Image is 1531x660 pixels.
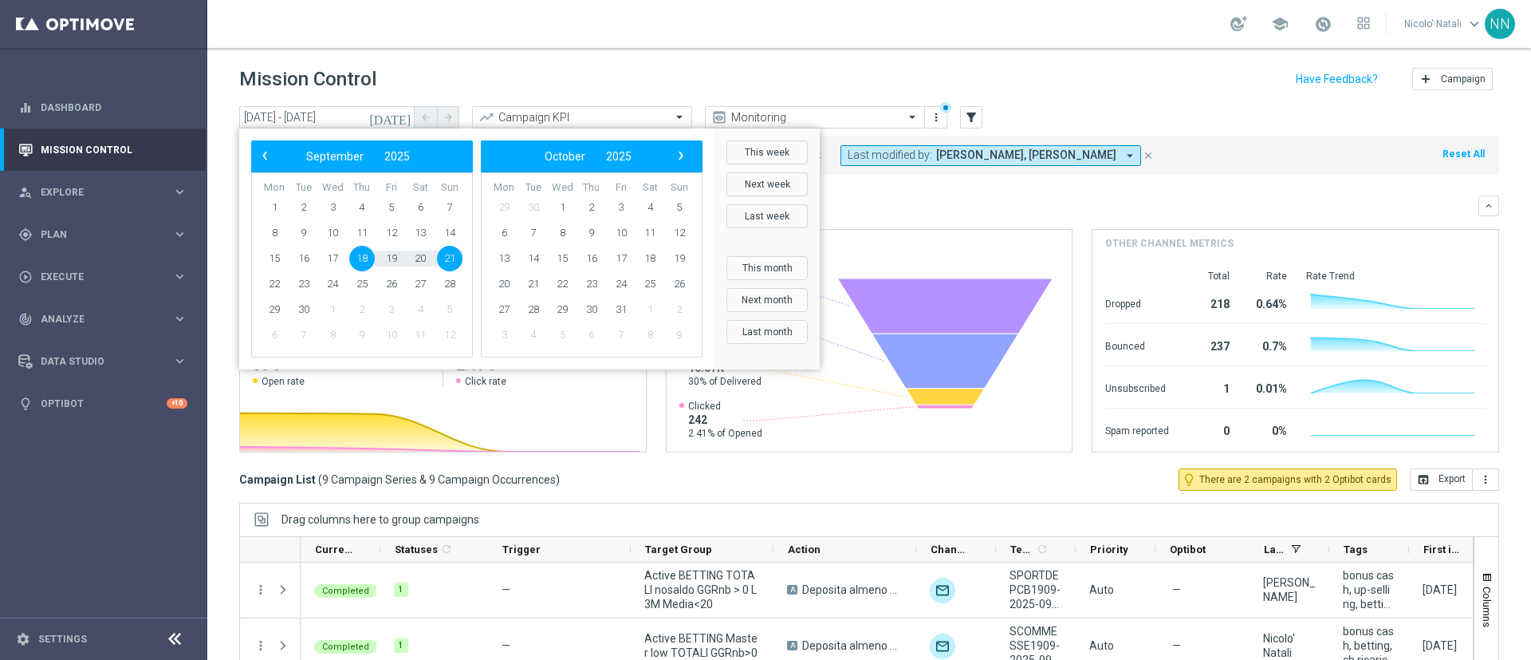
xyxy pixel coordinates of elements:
span: Active BETTING Master low TOTALI GGRnb>0 [644,631,760,660]
span: 8 [262,220,287,246]
i: keyboard_arrow_right [172,311,187,326]
span: 11 [637,220,663,246]
span: Data Studio [41,357,172,366]
span: 5 [549,322,575,348]
h3: Campaign List [239,472,560,487]
span: ‹ [254,145,275,166]
div: 1 [394,583,408,597]
div: Lorenzo Carlevale [1263,575,1316,604]
i: play_circle_outline [18,270,33,284]
div: track_changes Analyze keyboard_arrow_right [18,313,188,326]
button: Last month [726,320,808,344]
span: September [306,150,364,163]
div: Mission Control [18,144,188,156]
span: 30 [521,195,546,220]
div: 0 [1188,417,1230,442]
div: 19 Sep 2025, Friday [1423,583,1457,597]
i: close [1143,150,1154,161]
span: 22 [549,271,575,297]
span: 23 [291,271,317,297]
span: 9 Campaign Series & 9 Campaign Occurrences [322,472,556,487]
span: 8 [320,322,345,348]
span: 25 [349,271,375,297]
i: open_in_browser [1417,473,1430,486]
i: add [1419,73,1432,85]
span: 16 [291,246,317,271]
span: Columns [1481,587,1494,627]
span: 30% of Delivered [688,375,762,388]
span: Open rate [262,375,305,388]
th: weekday [406,181,435,195]
span: 21 [521,271,546,297]
span: 13 [491,246,517,271]
button: Reset All [1441,145,1486,163]
span: › [671,145,691,166]
button: September [296,146,374,167]
i: preview [711,109,727,125]
span: Deposita almeno 10€ e gioca QEL4 per ricevere il 10% dell'importo giocato sul perso fino ad un ma... [802,638,903,653]
a: Dashboard [41,86,187,128]
div: Rate [1249,270,1287,283]
span: 17 [608,246,634,271]
multiple-options-button: Export to CSV [1410,472,1499,485]
input: Select date range [239,106,415,128]
th: weekday [289,181,319,195]
div: 0.01% [1249,374,1287,400]
span: 30 [579,297,604,322]
i: more_vert [930,111,943,124]
span: 28 [437,271,462,297]
span: 10 [320,220,345,246]
div: Explore [18,185,172,200]
div: 19 Sep 2025, Friday [1423,638,1457,653]
button: arrow_back [415,106,437,128]
div: Analyze [18,312,172,326]
div: Optimail [930,634,955,659]
button: open_in_browser Export [1410,468,1473,491]
span: 13 [407,220,433,246]
span: 9 [349,322,375,348]
a: Nicolo' Natalikeyboard_arrow_down [1403,12,1485,36]
span: 2025 [384,150,410,163]
span: Channel [931,543,969,555]
button: Last modified by: [PERSON_NAME], [PERSON_NAME] arrow_drop_down [840,145,1141,166]
div: Plan [18,227,172,242]
a: Optibot [41,382,167,425]
button: arrow_forward [437,106,459,128]
div: Data Studio keyboard_arrow_right [18,355,188,368]
span: 1 [262,195,287,220]
div: 0.7% [1249,332,1287,358]
span: 3 [608,195,634,220]
div: Unsubscribed [1105,374,1169,400]
a: Settings [38,634,87,644]
span: 24 [608,271,634,297]
span: 7 [608,322,634,348]
span: 11 [349,220,375,246]
i: [DATE] [369,110,412,124]
bs-datepicker-navigation-view: ​ ​ ​ [485,146,691,167]
button: 2025 [374,146,420,167]
span: 7 [521,220,546,246]
span: October [545,150,585,163]
th: weekday [376,181,406,195]
i: lightbulb_outline [1182,472,1196,487]
span: 18 [349,246,375,271]
span: ) [556,472,560,487]
div: Total [1188,270,1230,283]
span: 7 [291,322,317,348]
button: October [534,146,596,167]
span: 19 [379,246,404,271]
span: 9 [579,220,604,246]
span: Explore [41,188,172,197]
div: Optimail [930,578,955,603]
span: Last modified by: [848,148,932,162]
span: 5 [437,297,462,322]
div: Rate Trend [1306,270,1486,283]
th: weekday [490,181,519,195]
span: 7 [437,195,462,220]
div: Bounced [1105,332,1169,358]
button: more_vert [254,583,268,597]
span: 3 [320,195,345,220]
th: weekday [548,181,577,195]
span: 15 [549,246,575,271]
div: person_search Explore keyboard_arrow_right [18,186,188,199]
